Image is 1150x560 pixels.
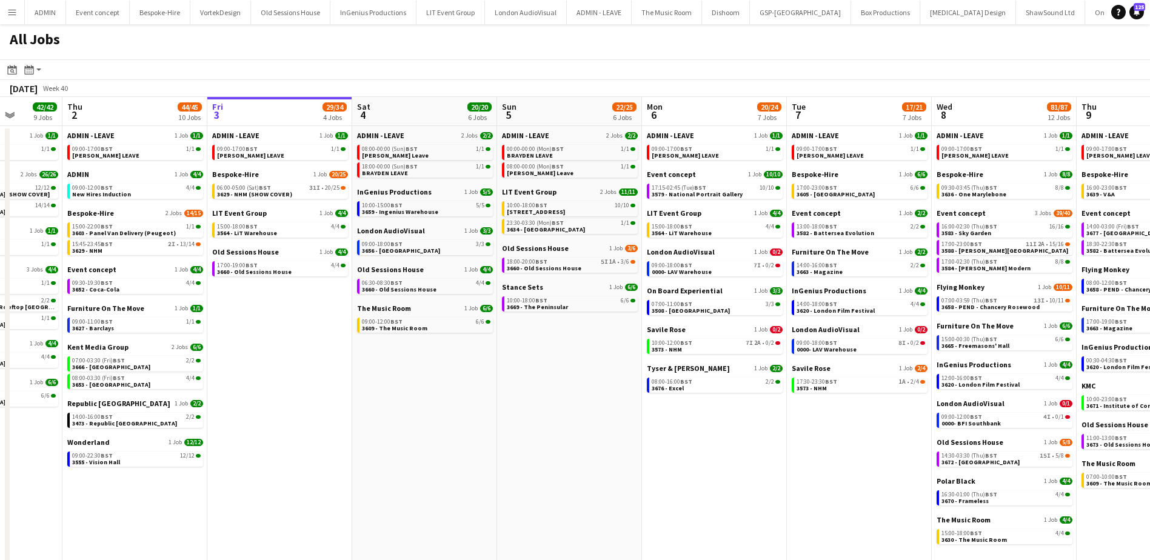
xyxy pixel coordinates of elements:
[66,1,130,24] button: Event concept
[702,1,750,24] button: Dishoom
[1134,3,1145,11] span: 125
[567,1,632,24] button: ADMIN - LEAVE
[10,82,38,95] div: [DATE]
[25,1,66,24] button: ADMIN
[40,84,70,93] span: Week 40
[750,1,851,24] button: GSP-[GEOGRAPHIC_DATA]
[190,1,251,24] button: VortekDesign
[251,1,330,24] button: Old Sessions House
[920,1,1016,24] button: [MEDICAL_DATA] Design
[851,1,920,24] button: Box Productions
[130,1,190,24] button: Bespoke-Hire
[485,1,567,24] button: London AudioVisual
[1016,1,1085,24] button: ShawSound Ltd
[330,1,416,24] button: InGenius Productions
[632,1,702,24] button: The Music Room
[1129,5,1144,19] a: 125
[416,1,485,24] button: LIT Event Group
